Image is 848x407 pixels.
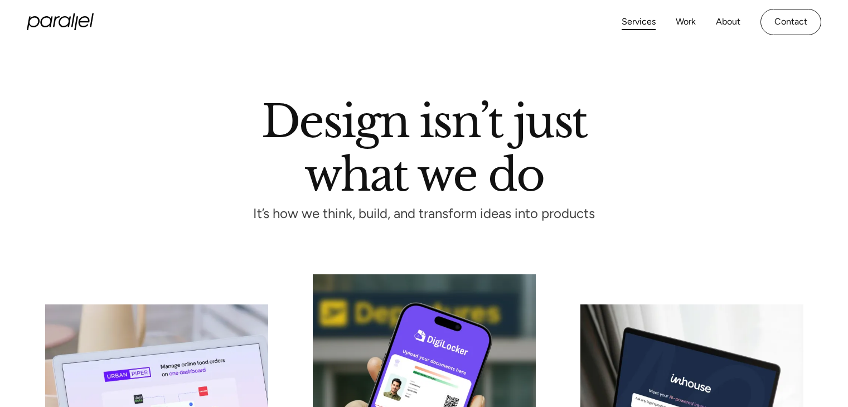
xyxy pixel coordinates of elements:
[716,14,740,30] a: About
[261,100,587,191] h1: Design isn’t just what we do
[27,13,94,30] a: home
[233,209,616,219] p: It’s how we think, build, and transform ideas into products
[622,14,656,30] a: Services
[676,14,696,30] a: Work
[760,9,821,35] a: Contact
